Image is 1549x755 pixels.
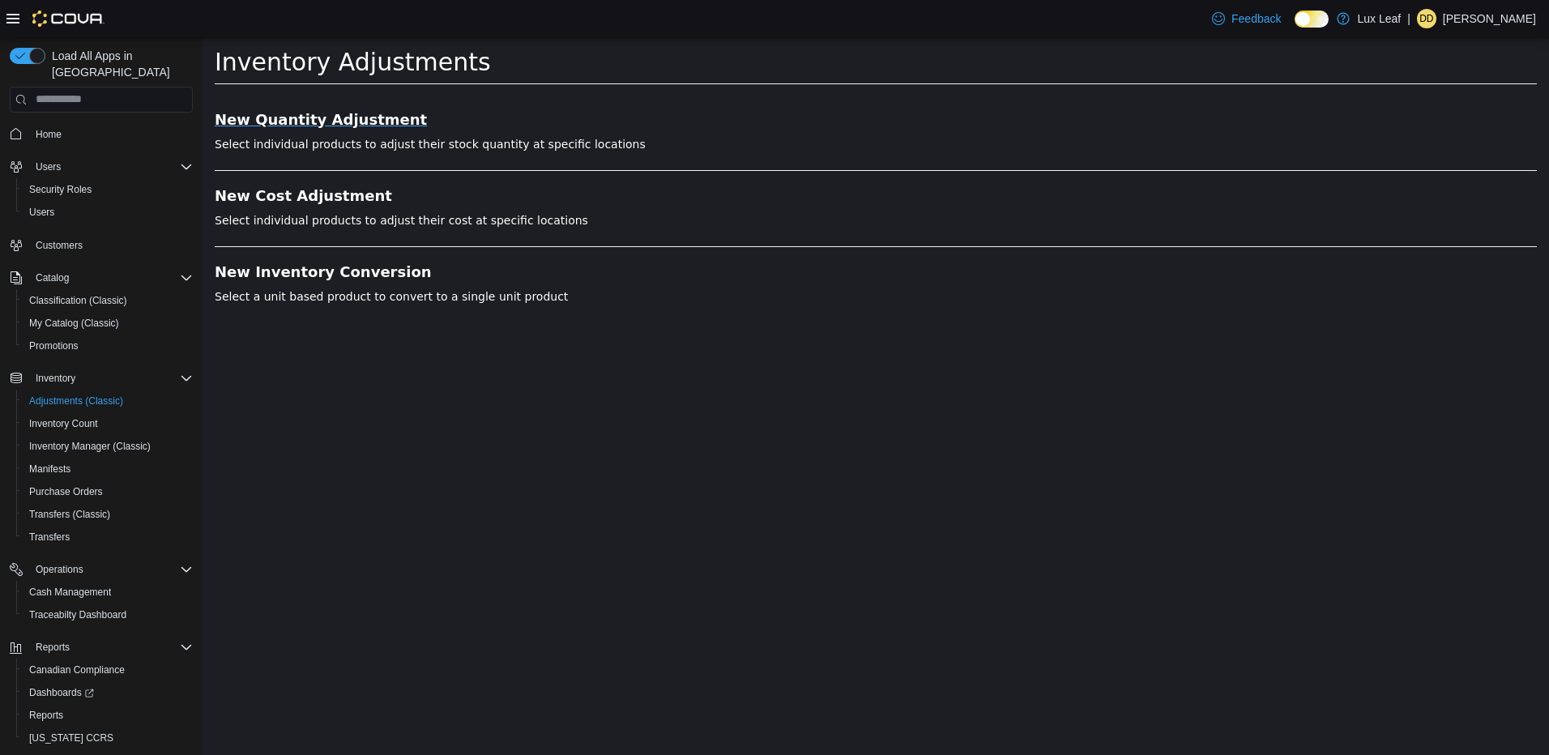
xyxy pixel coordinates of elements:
a: Purchase Orders [23,482,109,501]
div: Dustin Desnoyer [1417,9,1436,28]
h3: New Quantity Adjustment [12,74,1334,90]
a: Transfers [23,527,76,547]
p: Lux Leaf [1358,9,1402,28]
span: Adjustments (Classic) [29,395,123,407]
span: Customers [29,235,193,255]
span: Promotions [23,336,193,356]
button: Transfers (Classic) [16,503,199,526]
span: Inventory [36,372,75,385]
span: Promotions [29,339,79,352]
span: My Catalog (Classic) [23,314,193,333]
span: Customers [36,239,83,252]
span: Transfers [23,527,193,547]
span: Home [29,124,193,144]
span: Home [36,128,62,141]
span: Security Roles [23,180,193,199]
button: Users [29,157,67,177]
span: Traceabilty Dashboard [23,605,193,625]
a: Promotions [23,336,85,356]
span: Reports [36,641,70,654]
button: [US_STATE] CCRS [16,727,199,749]
button: Inventory Count [16,412,199,435]
span: Operations [29,560,193,579]
button: Security Roles [16,178,199,201]
a: Home [29,125,68,144]
a: New Inventory Conversion [12,226,1334,242]
span: Operations [36,563,83,576]
a: Inventory Manager (Classic) [23,437,157,456]
span: Manifests [23,459,193,479]
a: Traceabilty Dashboard [23,605,133,625]
input: Dark Mode [1295,11,1329,28]
span: Canadian Compliance [29,663,125,676]
button: Reports [3,636,199,659]
p: Select individual products to adjust their cost at specific locations [12,174,1334,191]
a: Customers [29,236,89,255]
span: Transfers (Classic) [29,508,110,521]
button: Home [3,122,199,146]
span: Users [29,206,54,219]
button: Reports [16,704,199,727]
a: Dashboards [23,683,100,702]
span: [US_STATE] CCRS [29,732,113,744]
button: Promotions [16,335,199,357]
button: Inventory [3,367,199,390]
span: Cash Management [29,586,111,599]
span: Cash Management [23,582,193,602]
button: Purchase Orders [16,480,199,503]
span: Transfers [29,531,70,544]
span: Reports [23,706,193,725]
p: Select individual products to adjust their stock quantity at specific locations [12,98,1334,115]
span: Transfers (Classic) [23,505,193,524]
span: Canadian Compliance [23,660,193,680]
span: Dashboards [23,683,193,702]
span: Security Roles [29,183,92,196]
span: Catalog [36,271,69,284]
span: Catalog [29,268,193,288]
span: Reports [29,638,193,657]
a: Feedback [1205,2,1287,35]
span: Feedback [1231,11,1281,27]
span: Inventory Count [23,414,193,433]
a: Dashboards [16,681,199,704]
span: Reports [29,709,63,722]
a: Adjustments (Classic) [23,391,130,411]
span: Inventory Adjustments [12,10,288,38]
a: Canadian Compliance [23,660,131,680]
p: Select a unit based product to convert to a single unit product [12,250,1334,267]
button: Customers [3,233,199,257]
p: [PERSON_NAME] [1443,9,1536,28]
button: My Catalog (Classic) [16,312,199,335]
button: Users [3,156,199,178]
span: Inventory Manager (Classic) [23,437,193,456]
button: Users [16,201,199,224]
a: Reports [23,706,70,725]
span: Users [29,157,193,177]
a: Security Roles [23,180,98,199]
span: Inventory Count [29,417,98,430]
span: Inventory Manager (Classic) [29,440,151,453]
span: Classification (Classic) [23,291,193,310]
span: Washington CCRS [23,728,193,748]
a: My Catalog (Classic) [23,314,126,333]
button: Catalog [29,268,75,288]
button: Reports [29,638,76,657]
button: Catalog [3,267,199,289]
button: Classification (Classic) [16,289,199,312]
img: Cova [32,11,105,27]
a: Transfers (Classic) [23,505,117,524]
a: Users [23,203,61,222]
span: Dashboards [29,686,94,699]
a: Inventory Count [23,414,105,433]
span: Users [23,203,193,222]
span: Traceabilty Dashboard [29,608,126,621]
span: Purchase Orders [29,485,103,498]
span: Manifests [29,463,70,476]
button: Operations [3,558,199,581]
span: Inventory [29,369,193,388]
span: Adjustments (Classic) [23,391,193,411]
button: Inventory Manager (Classic) [16,435,199,458]
span: Users [36,160,61,173]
